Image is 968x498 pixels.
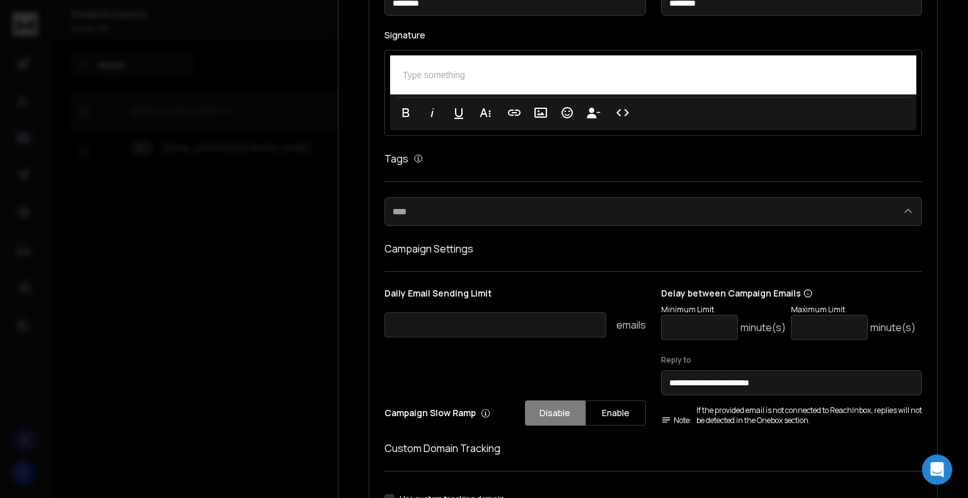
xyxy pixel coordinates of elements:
span: Note: [661,416,691,426]
button: Code View [611,100,635,125]
button: Disable [525,400,585,426]
button: Italic (Ctrl+I) [420,100,444,125]
h1: Campaign Settings [384,241,922,256]
p: Daily Email Sending Limit [384,287,646,305]
p: Campaign Slow Ramp [384,407,490,419]
p: Delay between Campaign Emails [661,287,916,300]
div: Open Intercom Messenger [922,455,952,485]
div: If the provided email is not connected to ReachInbox, replies will not be detected in the Onebox ... [661,405,923,426]
button: Emoticons [555,100,579,125]
button: Insert Link (Ctrl+K) [502,100,526,125]
button: Insert Unsubscribe Link [582,100,606,125]
p: minute(s) [740,320,786,335]
p: Minimum Limit [661,305,786,315]
h1: Custom Domain Tracking [384,441,922,456]
h1: Tags [384,151,408,166]
button: Enable [585,400,646,426]
p: Maximum Limit [791,305,916,315]
p: emails [616,317,646,332]
p: minute(s) [870,320,916,335]
button: Bold (Ctrl+B) [394,100,418,125]
label: Signature [384,31,922,40]
label: Reply to [661,355,923,365]
button: Insert Image (Ctrl+P) [529,100,553,125]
